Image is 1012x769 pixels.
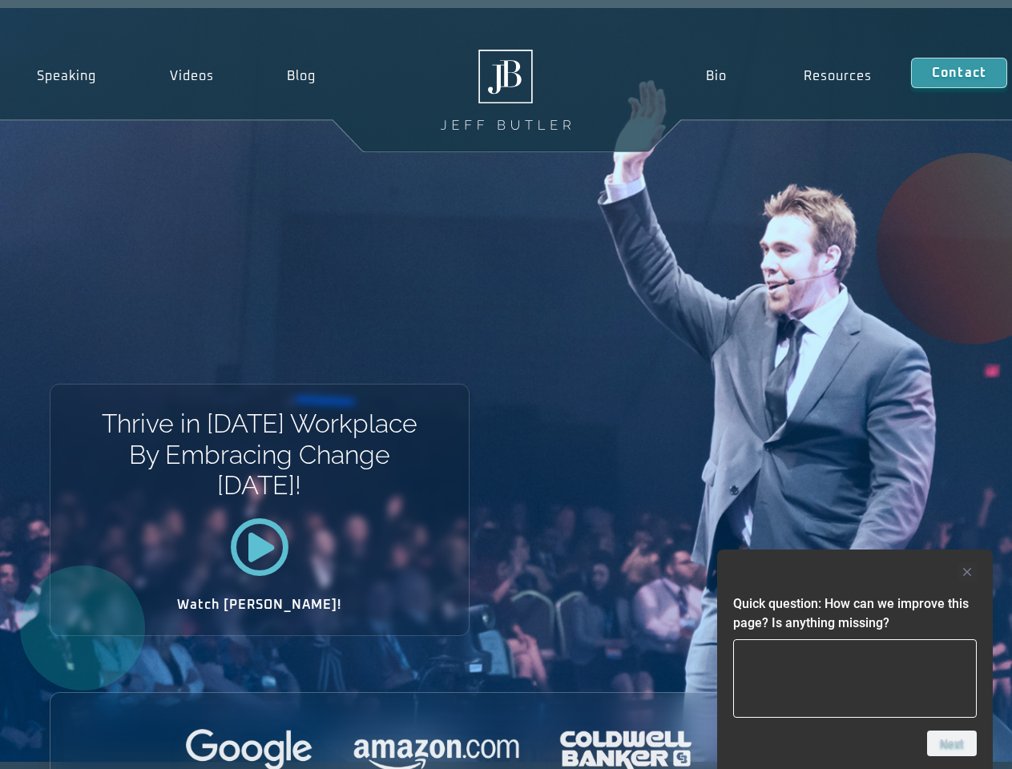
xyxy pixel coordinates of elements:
[765,58,911,95] a: Resources
[133,58,251,95] a: Videos
[250,58,353,95] a: Blog
[958,562,977,582] button: Hide survey
[932,66,986,79] span: Contact
[733,594,977,633] h2: Quick question: How can we improve this page? Is anything missing?
[733,639,977,718] textarea: Quick question: How can we improve this page? Is anything missing?
[733,562,977,756] div: Quick question: How can we improve this page? Is anything missing?
[100,409,418,501] h1: Thrive in [DATE] Workplace By Embracing Change [DATE]!
[667,58,910,95] nav: Menu
[667,58,765,95] a: Bio
[927,731,977,756] button: Next question
[107,598,413,611] h2: Watch [PERSON_NAME]!
[911,58,1007,88] a: Contact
